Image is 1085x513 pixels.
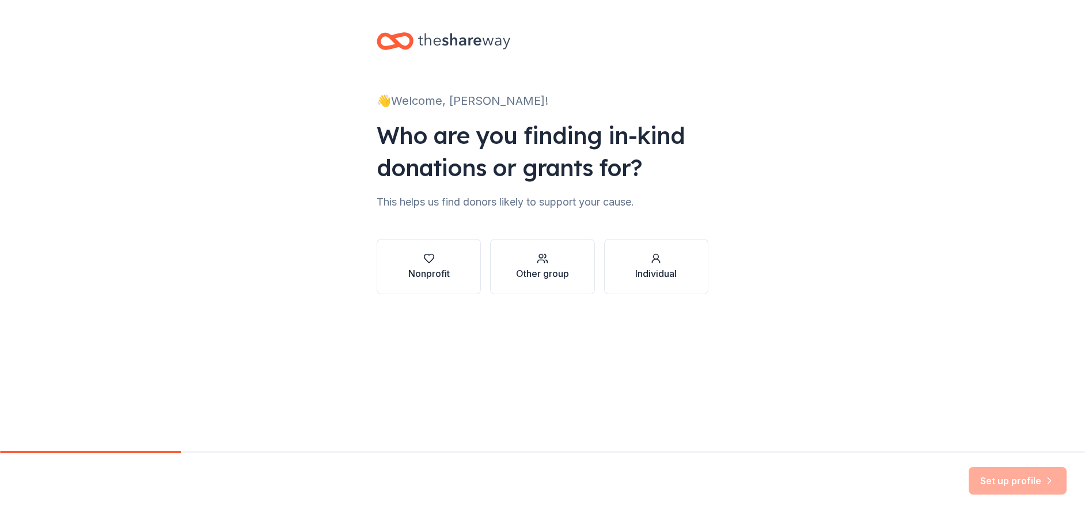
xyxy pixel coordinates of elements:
button: Nonprofit [377,239,481,294]
div: 👋 Welcome, [PERSON_NAME]! [377,92,708,110]
div: Nonprofit [408,267,450,280]
button: Other group [490,239,594,294]
div: Who are you finding in-kind donations or grants for? [377,119,708,184]
div: Individual [635,267,677,280]
button: Individual [604,239,708,294]
div: Other group [516,267,569,280]
div: This helps us find donors likely to support your cause. [377,193,708,211]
